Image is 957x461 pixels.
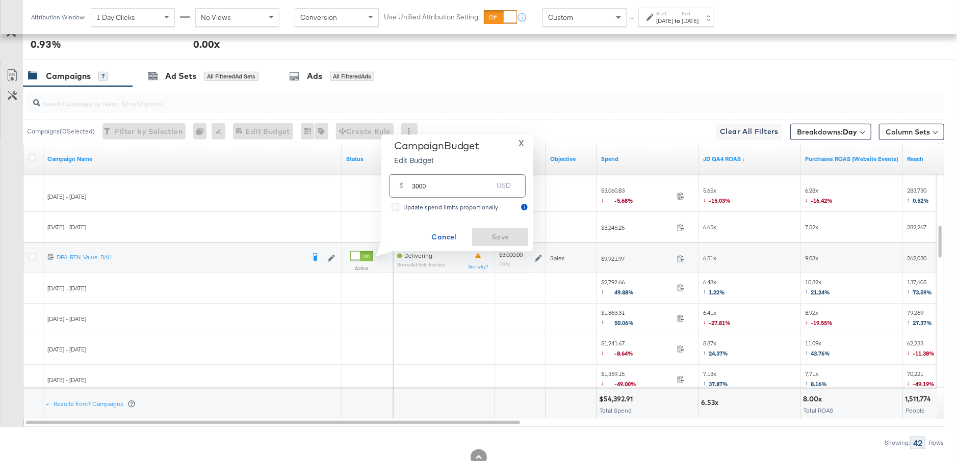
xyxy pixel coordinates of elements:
[394,140,479,152] div: Campaign Budget
[805,186,833,207] span: 6.28x
[805,254,818,262] span: 9.08x
[601,155,695,163] a: The total amount spent to date.
[805,196,811,203] span: ↓
[346,155,389,163] a: Shows the current state of your Ad Campaign.
[601,196,615,203] span: ↓
[907,370,935,391] span: 70,221
[40,89,860,109] input: Search Campaigns by Name, ID or Objective
[913,380,935,388] span: -49.19%
[703,339,729,360] span: 8.87x
[397,262,445,267] sub: Some Ad Sets Inactive
[47,284,86,292] span: [DATE] - [DATE]
[709,380,729,388] span: 37.87%
[47,315,86,322] span: [DATE] - [DATE]
[47,376,86,384] span: [DATE] - [DATE]
[913,288,933,296] span: 73.59%
[165,70,196,82] div: Ad Sets
[601,348,615,356] span: ↓
[599,394,636,404] div: $54,392.91
[703,348,709,356] span: ↑
[499,251,523,259] div: $3,000.00
[703,186,731,207] span: 5.65x
[193,37,220,51] div: 0.00x
[46,70,91,82] div: Campaigns
[703,155,797,163] a: GA4 Rev / Spend
[805,339,831,360] span: 11.09x
[907,254,926,262] span: 262,030
[907,186,929,207] span: 283,730
[907,287,913,295] span: ↑
[45,389,138,419] div: Results from7 Campaigns
[550,254,565,262] span: Sales
[703,254,716,262] span: 6.51x
[811,349,831,357] span: 43.76%
[703,196,709,203] span: ↓
[493,179,515,197] div: USD
[907,318,913,326] span: ↑
[193,123,212,140] div: 0
[601,318,615,326] span: ↑
[601,186,673,207] span: $3,060.83
[47,345,86,353] span: [DATE] - [DATE]
[805,370,827,391] span: 7.71x
[601,224,673,231] span: $3,245.25
[201,13,231,22] span: No Views
[716,124,783,140] button: Clear All Filters
[682,10,699,17] label: End:
[703,379,709,387] span: ↑
[811,197,833,204] span: -16.42%
[709,288,726,296] span: 1.22%
[601,379,615,387] span: ↓
[805,278,831,299] span: 10.82x
[47,155,338,163] a: Your campaign name.
[805,287,811,295] span: ↑
[804,406,833,414] span: Total ROAS
[656,17,673,25] div: [DATE]
[805,318,811,326] span: ↓
[703,287,709,295] span: ↑
[514,140,528,147] button: X
[57,253,304,263] a: DPA_RTN_Value_BAU
[601,255,673,262] span: $9,921.97
[416,228,472,246] button: Cancel
[300,13,337,22] span: Conversion
[550,155,593,163] a: Your campaign's objective.
[790,124,871,140] button: Breakdowns:Day
[709,319,731,327] span: -27.81%
[703,370,729,391] span: 7.13x
[601,339,673,360] span: $1,241.67
[96,13,135,22] span: 1 Day Clicks
[47,193,86,200] span: [DATE] - [DATE]
[811,380,827,388] span: 8.16%
[703,318,709,326] span: ↓
[673,17,682,24] strong: to
[615,349,641,357] span: -8.64%
[404,252,432,259] span: Delivering
[879,124,944,140] button: Column Sets
[384,12,480,22] label: Use Unified Attribution Setting:
[797,127,857,137] span: Breakdowns:
[330,72,374,81] div: All Filtered Ads
[805,309,833,330] span: 8.92x
[403,203,498,211] span: Update spend limits proportionally
[907,309,933,330] span: 79,269
[601,309,673,330] span: $1,863.31
[805,348,811,356] span: ↑
[615,197,641,204] span: -5.68%
[519,136,524,150] span: X
[600,406,632,414] span: Total Spend
[703,309,731,330] span: 6.41x
[615,319,642,327] span: 50.06%
[811,319,833,327] span: -19.55%
[811,288,831,296] span: 21.24%
[31,37,61,51] div: 0.93%
[805,223,818,231] span: 7.52x
[396,179,408,197] div: $
[601,278,673,299] span: $2,792.66
[907,223,926,231] span: 282,267
[910,437,925,449] div: 42
[905,394,934,404] div: 1,511,774
[907,278,933,299] span: 137,605
[27,127,95,136] div: Campaigns ( 0 Selected)
[615,288,642,296] span: 49.88%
